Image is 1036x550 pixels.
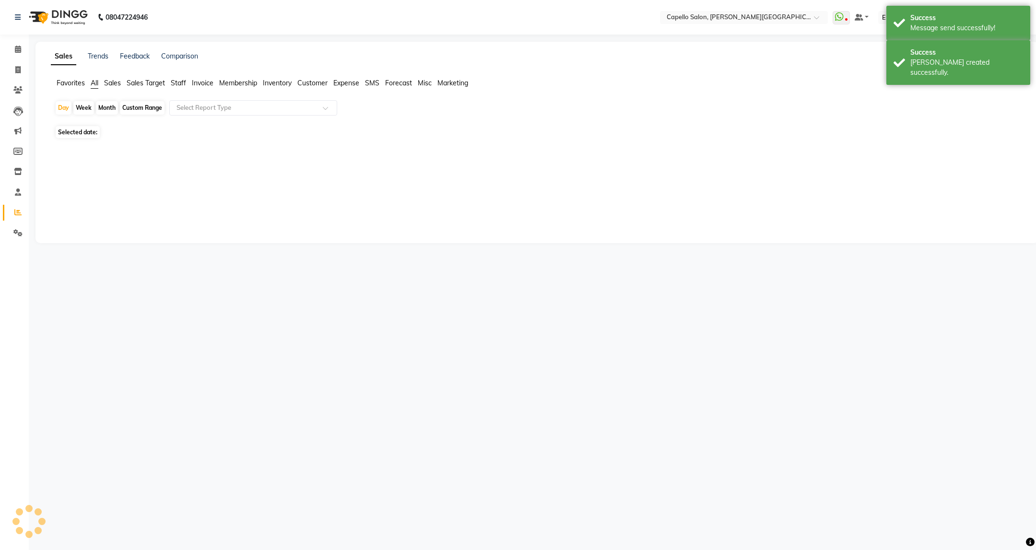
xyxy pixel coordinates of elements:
div: Month [96,101,118,115]
div: Day [56,101,71,115]
a: Feedback [120,52,150,60]
div: Week [73,101,94,115]
span: Expense [333,79,359,87]
div: Custom Range [120,101,165,115]
span: Membership [219,79,257,87]
b: 08047224946 [106,4,148,31]
a: Comparison [161,52,198,60]
span: Selected date: [56,126,100,138]
span: Inventory [263,79,292,87]
a: Sales [51,48,76,65]
img: logo [24,4,90,31]
div: Bill created successfully. [910,58,1023,78]
a: Trends [88,52,108,60]
span: Misc [418,79,432,87]
div: Message send successfully! [910,23,1023,33]
span: Marketing [437,79,468,87]
span: SMS [365,79,379,87]
span: Sales Target [127,79,165,87]
span: Invoice [192,79,213,87]
div: Success [910,47,1023,58]
div: Success [910,13,1023,23]
span: Customer [297,79,328,87]
span: Favorites [57,79,85,87]
span: Staff [171,79,186,87]
span: All [91,79,98,87]
span: Sales [104,79,121,87]
span: Forecast [385,79,412,87]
